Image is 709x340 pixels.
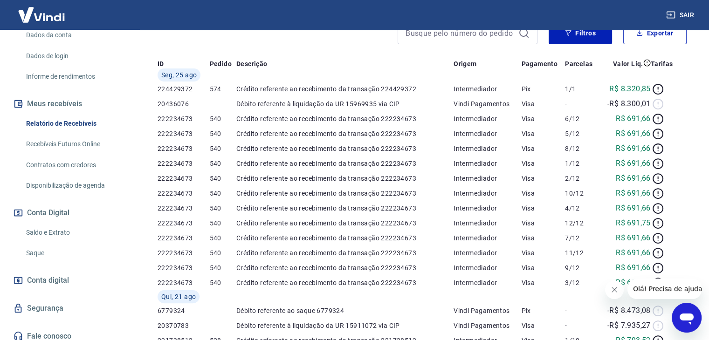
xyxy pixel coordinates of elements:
[565,159,598,168] p: 1/12
[158,248,210,258] p: 222234673
[521,306,565,315] p: Pix
[454,174,521,183] p: Intermediador
[454,59,476,68] p: Origem
[521,99,565,109] p: Visa
[210,189,236,198] p: 540
[565,204,598,213] p: 4/12
[236,263,454,272] p: Crédito referente ao recebimento da transação 222234673
[565,189,598,198] p: 10/12
[161,70,197,80] span: Seg, 25 ago
[158,174,210,183] p: 222234673
[210,129,236,138] p: 540
[565,278,598,287] p: 3/12
[158,189,210,198] p: 222234673
[236,189,454,198] p: Crédito referente ao recebimento da transação 222234673
[158,99,210,109] p: 20436076
[613,59,643,68] p: Valor Líq.
[565,321,598,330] p: -
[22,26,128,45] a: Dados da conta
[616,158,651,169] p: R$ 691,66
[521,321,565,330] p: Visa
[210,233,236,243] p: 540
[565,59,592,68] p: Parcelas
[651,59,673,68] p: Tarifas
[22,223,128,242] a: Saldo e Extrato
[616,247,651,258] p: R$ 691,66
[565,84,598,94] p: 1/1
[549,22,612,44] button: Filtros
[454,129,521,138] p: Intermediador
[454,218,521,228] p: Intermediador
[158,114,210,123] p: 222234673
[236,144,454,153] p: Crédito referente ao recebimento da transação 222234673
[521,144,565,153] p: Visa
[521,174,565,183] p: Visa
[454,204,521,213] p: Intermediador
[454,114,521,123] p: Intermediador
[627,279,702,299] iframe: Mensagem da empresa
[565,263,598,272] p: 9/12
[521,59,558,68] p: Pagamento
[158,84,210,94] p: 224429372
[11,94,128,114] button: Meus recebíveis
[607,320,651,331] p: -R$ 7.935,27
[210,248,236,258] p: 540
[616,113,651,124] p: R$ 691,66
[236,233,454,243] p: Crédito referente ao recebimento da transação 222234673
[616,218,651,229] p: R$ 691,75
[616,128,651,139] p: R$ 691,66
[565,144,598,153] p: 8/12
[158,278,210,287] p: 222234673
[210,84,236,94] p: 574
[210,278,236,287] p: 540
[521,218,565,228] p: Visa
[454,144,521,153] p: Intermediador
[521,204,565,213] p: Visa
[22,156,128,175] a: Contratos com credores
[158,233,210,243] p: 222234673
[22,47,128,66] a: Dados de login
[22,114,128,133] a: Relatório de Recebíveis
[11,0,72,29] img: Vindi
[22,135,128,154] a: Recebíveis Futuros Online
[605,280,624,299] iframe: Fechar mensagem
[236,204,454,213] p: Crédito referente ao recebimento da transação 222234673
[616,262,651,273] p: R$ 691,66
[22,244,128,263] a: Saque
[161,292,196,301] span: Qui, 21 ago
[521,84,565,94] p: Pix
[616,188,651,199] p: R$ 691,66
[616,143,651,154] p: R$ 691,66
[454,233,521,243] p: Intermediador
[565,248,598,258] p: 11/12
[11,203,128,223] button: Conta Digital
[454,84,521,94] p: Intermediador
[521,248,565,258] p: Visa
[236,159,454,168] p: Crédito referente ao recebimento da transação 222234673
[236,174,454,183] p: Crédito referente ao recebimento da transação 222234673
[210,218,236,228] p: 540
[236,59,268,68] p: Descrição
[454,248,521,258] p: Intermediador
[27,274,69,287] span: Conta digital
[210,144,236,153] p: 540
[521,263,565,272] p: Visa
[609,83,650,95] p: R$ 8.320,85
[210,59,232,68] p: Pedido
[623,22,687,44] button: Exportar
[236,321,454,330] p: Débito referente à liquidação da UR 15911072 via CIP
[616,203,651,214] p: R$ 691,66
[565,114,598,123] p: 6/12
[565,233,598,243] p: 7/12
[565,218,598,228] p: 12/12
[236,306,454,315] p: Débito referente ao saque 6779324
[210,114,236,123] p: 540
[454,159,521,168] p: Intermediador
[607,98,651,109] p: -R$ 8.300,01
[210,204,236,213] p: 540
[521,189,565,198] p: Visa
[236,84,454,94] p: Crédito referente ao recebimento da transação 224429372
[22,176,128,195] a: Disponibilização de agenda
[210,159,236,168] p: 540
[565,99,598,109] p: -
